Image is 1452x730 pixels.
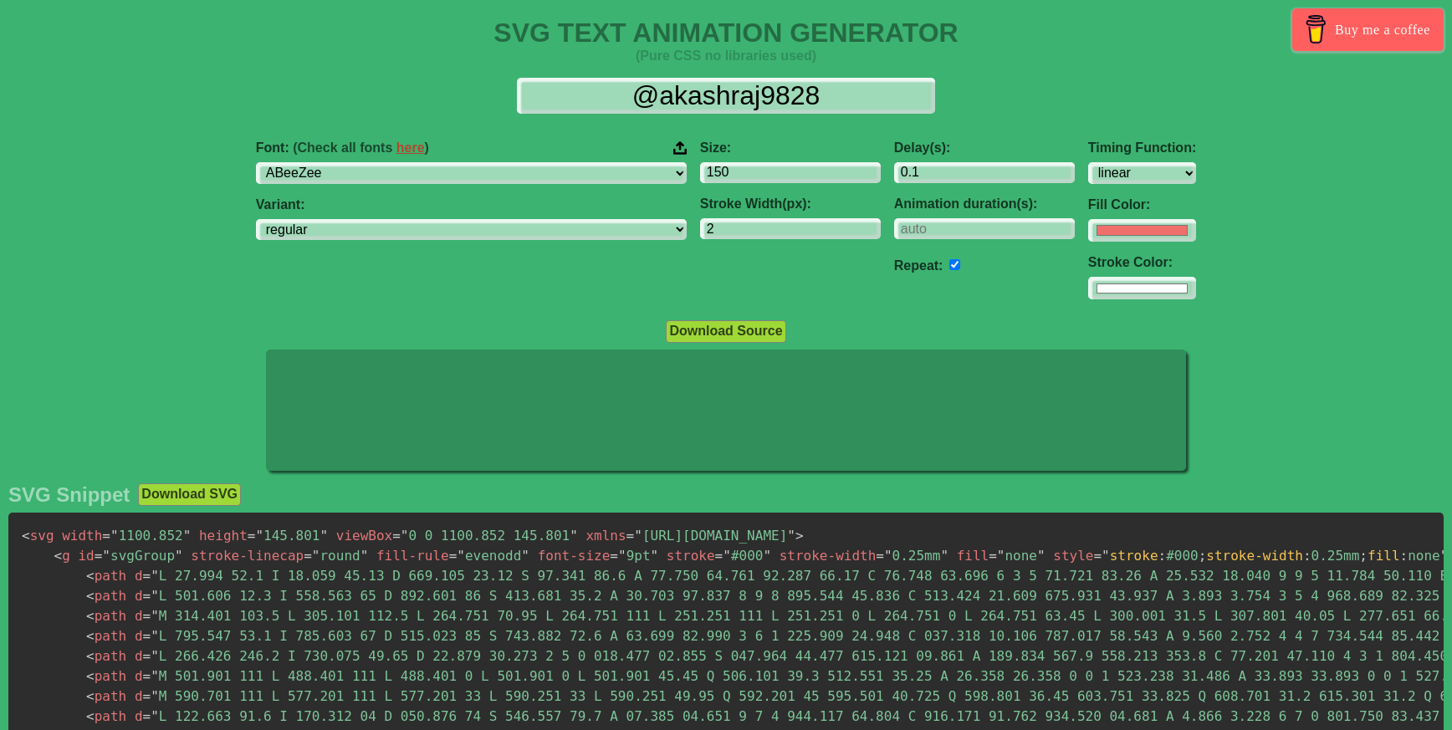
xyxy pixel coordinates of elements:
[618,548,626,564] span: "
[135,588,143,604] span: d
[143,688,151,704] span: =
[151,608,159,624] span: "
[667,548,715,564] span: stroke
[610,548,618,564] span: =
[949,259,960,270] input: auto
[86,688,126,704] span: path
[1199,548,1207,564] span: ;
[143,628,151,644] span: =
[876,548,948,564] span: 0.25mm
[151,708,159,724] span: "
[700,140,881,156] label: Size:
[666,320,785,342] button: Download Source
[8,483,130,507] h2: SVG Snippet
[1359,548,1368,564] span: ;
[336,528,392,544] span: viewBox
[894,162,1075,183] input: 0.1s
[700,218,881,239] input: 2px
[86,708,95,724] span: <
[86,588,95,604] span: <
[95,548,103,564] span: =
[86,648,95,664] span: <
[22,528,54,544] span: svg
[135,688,143,704] span: d
[715,548,723,564] span: =
[293,140,429,155] span: (Check all fonts )
[1400,548,1409,564] span: :
[894,197,1075,212] label: Animation duration(s):
[360,548,369,564] span: "
[634,528,642,544] span: "
[894,140,1075,156] label: Delay(s):
[1206,548,1303,564] span: stroke-width
[199,528,248,544] span: height
[151,628,159,644] span: "
[86,568,95,584] span: <
[1037,548,1046,564] span: "
[86,628,95,644] span: <
[256,197,687,212] label: Variant:
[894,218,1075,239] input: auto
[312,548,320,564] span: "
[517,78,935,114] input: Input Text Here
[86,648,126,664] span: path
[86,708,126,724] span: path
[151,668,159,684] span: "
[151,588,159,604] span: "
[62,528,102,544] span: width
[449,548,529,564] span: evenodd
[86,568,126,584] span: path
[1301,15,1331,43] img: Buy me a coffee
[135,608,143,624] span: d
[396,140,425,155] a: here
[248,528,256,544] span: =
[138,483,241,505] button: Download SVG
[54,548,70,564] span: g
[894,258,943,273] label: Repeat:
[86,628,126,644] span: path
[1303,548,1311,564] span: :
[143,568,151,584] span: =
[143,708,151,724] span: =
[248,528,328,544] span: 145.801
[151,648,159,664] span: "
[651,548,659,564] span: "
[86,608,95,624] span: <
[1110,548,1440,564] span: #000 0.25mm none
[135,708,143,724] span: d
[673,140,687,156] img: Upload your font
[787,528,795,544] span: "
[151,568,159,584] span: "
[449,548,458,564] span: =
[135,568,143,584] span: d
[1440,548,1449,564] span: "
[22,528,30,544] span: <
[884,548,892,564] span: "
[700,197,881,212] label: Stroke Width(px):
[585,528,626,544] span: xmlns
[610,548,658,564] span: 9pt
[135,628,143,644] span: d
[723,548,731,564] span: "
[135,648,143,664] span: d
[1158,548,1167,564] span: :
[989,548,997,564] span: =
[304,548,312,564] span: =
[997,548,1005,564] span: "
[1368,548,1400,564] span: fill
[102,548,110,564] span: "
[143,588,151,604] span: =
[1110,548,1158,564] span: stroke
[183,528,192,544] span: "
[401,528,409,544] span: "
[135,668,143,684] span: d
[1335,15,1430,44] span: Buy me a coffee
[570,528,578,544] span: "
[143,668,151,684] span: =
[102,528,110,544] span: =
[256,140,429,156] span: Font:
[795,528,804,544] span: >
[457,548,465,564] span: "
[763,548,771,564] span: "
[376,548,449,564] span: fill-rule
